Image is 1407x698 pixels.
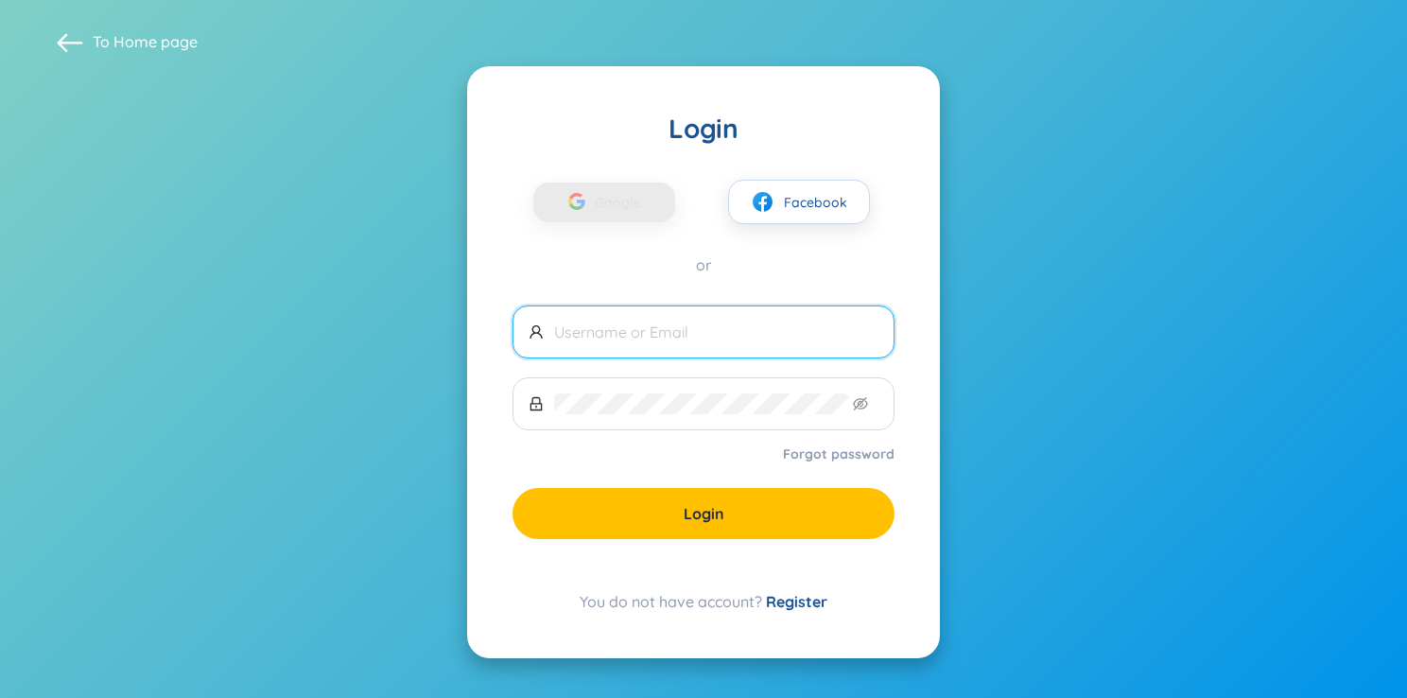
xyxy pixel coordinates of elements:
[93,31,198,52] span: To
[512,590,895,613] div: You do not have account?
[529,396,544,411] span: lock
[512,112,895,146] div: Login
[684,503,724,524] span: Login
[529,324,544,340] span: user
[533,183,675,222] button: Google
[512,488,895,539] button: Login
[595,183,650,222] span: Google
[784,192,847,213] span: Facebook
[113,32,198,51] a: Home page
[512,254,895,275] div: or
[853,396,868,411] span: eye-invisible
[728,180,870,224] button: facebookFacebook
[554,322,878,342] input: Username or Email
[751,190,774,214] img: facebook
[783,445,895,463] a: Forgot password
[766,592,827,611] a: Register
